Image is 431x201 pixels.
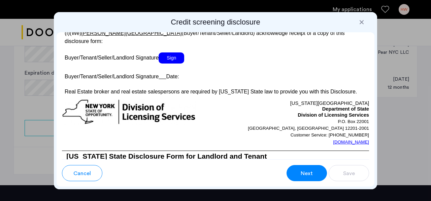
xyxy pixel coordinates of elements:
p: Real Estate broker and real estate salespersons are required by [US_STATE] State law to provide y... [62,88,369,96]
u: [PERSON_NAME][GEOGRAPHIC_DATA] [81,30,181,36]
p: P.O. Box 22001 [215,118,369,125]
h3: [US_STATE] State Disclosure Form for Landlord and Tenant [62,151,369,162]
span: Cancel [73,169,91,177]
p: [GEOGRAPHIC_DATA], [GEOGRAPHIC_DATA] 12201-2001 [215,125,369,132]
span: Next [301,169,313,177]
button: button [329,165,369,181]
img: new-york-logo.png [62,99,196,125]
a: [DOMAIN_NAME] [333,139,369,146]
p: Division of Licensing Services [215,112,369,118]
span: Buyer/Tenant/Seller/Landlord Signature [65,55,159,61]
button: button [62,165,102,181]
h2: Credit screening disclosure [57,17,374,27]
p: Department of State [215,106,369,112]
p: Buyer/Tenant/Seller/Landlord Signature Date: [62,71,369,80]
button: button [287,165,327,181]
p: Customer Service: [PHONE_NUMBER] [215,132,369,138]
span: Sign [159,52,184,64]
span: Save [343,169,355,177]
p: (I)(We) (Buyer/Tenant/Seller/Landlord) acknowledge receipt of a copy of this disclosure form: [62,26,369,45]
p: [US_STATE][GEOGRAPHIC_DATA] [215,99,369,107]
